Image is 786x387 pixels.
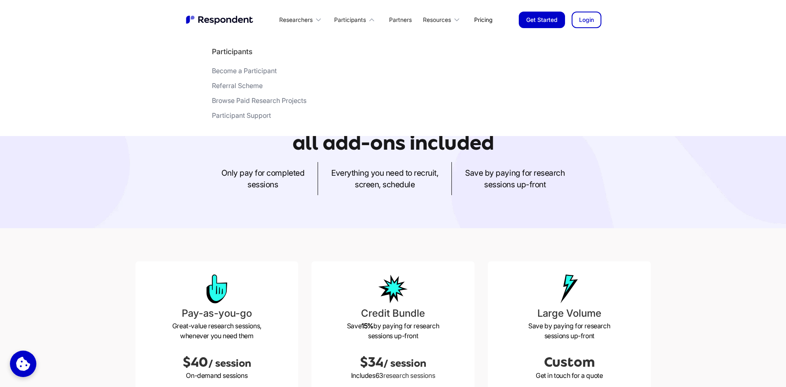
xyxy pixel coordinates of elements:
p: Save by paying for research sessions up-front [465,167,565,190]
a: Become a Participant [212,67,306,78]
span: / session [208,358,251,369]
span: / session [383,358,426,369]
p: Great-value research sessions, whenever you need them [142,321,292,341]
strong: 15% [361,322,373,330]
div: Researchers [275,10,329,29]
a: Login [572,12,601,28]
a: Browse Paid Research Projects [212,96,306,108]
p: Includes [318,370,468,380]
span: $40 [183,355,208,370]
p: Get in touch for a quote [494,370,644,380]
a: Referral Scheme [212,81,306,93]
p: Only pay for completed sessions [221,167,304,190]
p: Save by paying for research sessions up-front [494,321,644,341]
div: Participant Support [212,111,271,119]
h3: Credit Bundle [318,306,468,321]
h3: Pay-as-you-go [142,306,292,321]
div: Browse Paid Research Projects [212,96,306,105]
h3: Large Volume [494,306,644,321]
div: Researchers [279,16,313,24]
a: Get Started [519,12,565,28]
span: research sessions [383,371,435,380]
a: Pricing [468,10,499,29]
a: home [185,14,255,25]
a: Participant Support [212,111,306,123]
span: 63 [375,371,383,380]
p: Save by paying for research sessions up-front [318,321,468,341]
p: On-demand sessions [142,370,292,380]
p: Everything you need to recruit, screen, schedule [331,167,438,190]
div: Participants [329,10,382,29]
div: Become a Participant [212,67,277,75]
img: Untitled UI logotext [185,14,255,25]
span: Custom [544,355,595,370]
div: Resources [423,16,451,24]
div: Resources [418,10,468,29]
div: Participants [334,16,366,24]
a: Partners [382,10,418,29]
span: $34 [360,355,383,370]
h4: Participants [212,47,252,57]
div: Referral Scheme [212,81,263,90]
